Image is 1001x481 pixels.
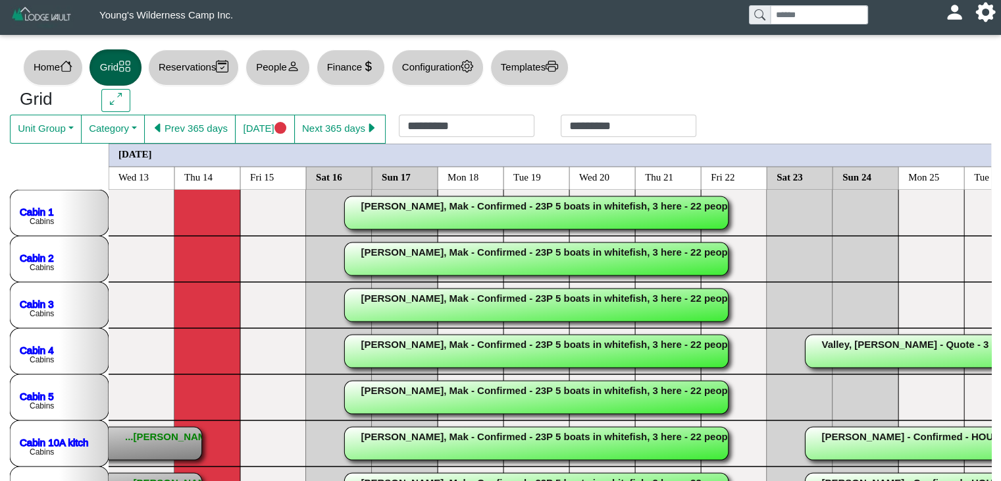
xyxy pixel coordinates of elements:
text: Sun 24 [842,171,871,182]
img: Z [11,5,73,28]
button: Peopleperson [245,49,309,86]
svg: person [287,60,299,72]
input: Check out [561,115,696,137]
input: Check in [399,115,534,137]
text: Thu 21 [645,171,673,182]
text: Sat 23 [777,171,803,182]
text: Fri 15 [250,171,274,182]
svg: calendar2 check [216,60,228,72]
a: Cabin 10A kitch [20,436,88,447]
text: Wed 13 [118,171,149,182]
button: Homehouse [23,49,83,86]
text: Sat 16 [316,171,342,182]
svg: caret left fill [152,122,165,134]
h3: Grid [20,89,82,110]
text: Fri 22 [711,171,734,182]
svg: caret right fill [365,122,378,134]
svg: house [60,60,72,72]
svg: gear fill [981,7,990,17]
text: Cabins [30,217,54,226]
svg: gear [461,60,473,72]
button: Configurationgear [392,49,484,86]
text: Cabins [30,401,54,410]
button: caret left fillPrev 365 days [144,115,236,144]
a: Cabin 3 [20,298,54,309]
button: Unit Group [10,115,82,144]
svg: grid [118,60,131,72]
text: Mon 25 [908,171,939,182]
svg: printer [546,60,558,72]
text: Cabins [30,263,54,272]
button: Reservationscalendar2 check [148,49,239,86]
svg: circle fill [274,122,287,134]
button: [DATE]circle fill [235,115,294,144]
svg: person fill [950,7,960,17]
text: Cabins [30,355,54,364]
button: Templatesprinter [490,49,569,86]
text: Wed 20 [579,171,609,182]
a: Cabin 5 [20,390,54,401]
button: arrows angle expand [101,89,130,113]
text: Sun 17 [382,171,411,182]
a: Cabin 1 [20,206,54,217]
text: Tue 19 [513,171,541,182]
button: Next 365 dayscaret right fill [294,115,386,144]
text: Mon 18 [448,171,478,182]
a: Cabin 4 [20,344,54,355]
a: Cabin 2 [20,252,54,263]
svg: currency dollar [362,60,374,72]
svg: search [754,9,765,20]
text: Thu 14 [184,171,213,182]
button: Gridgrid [90,49,141,86]
button: Category [81,115,145,144]
svg: arrows angle expand [110,93,122,105]
button: Financecurrency dollar [317,49,385,86]
text: Cabins [30,447,54,457]
text: Cabins [30,309,54,318]
text: [DATE] [118,148,152,159]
